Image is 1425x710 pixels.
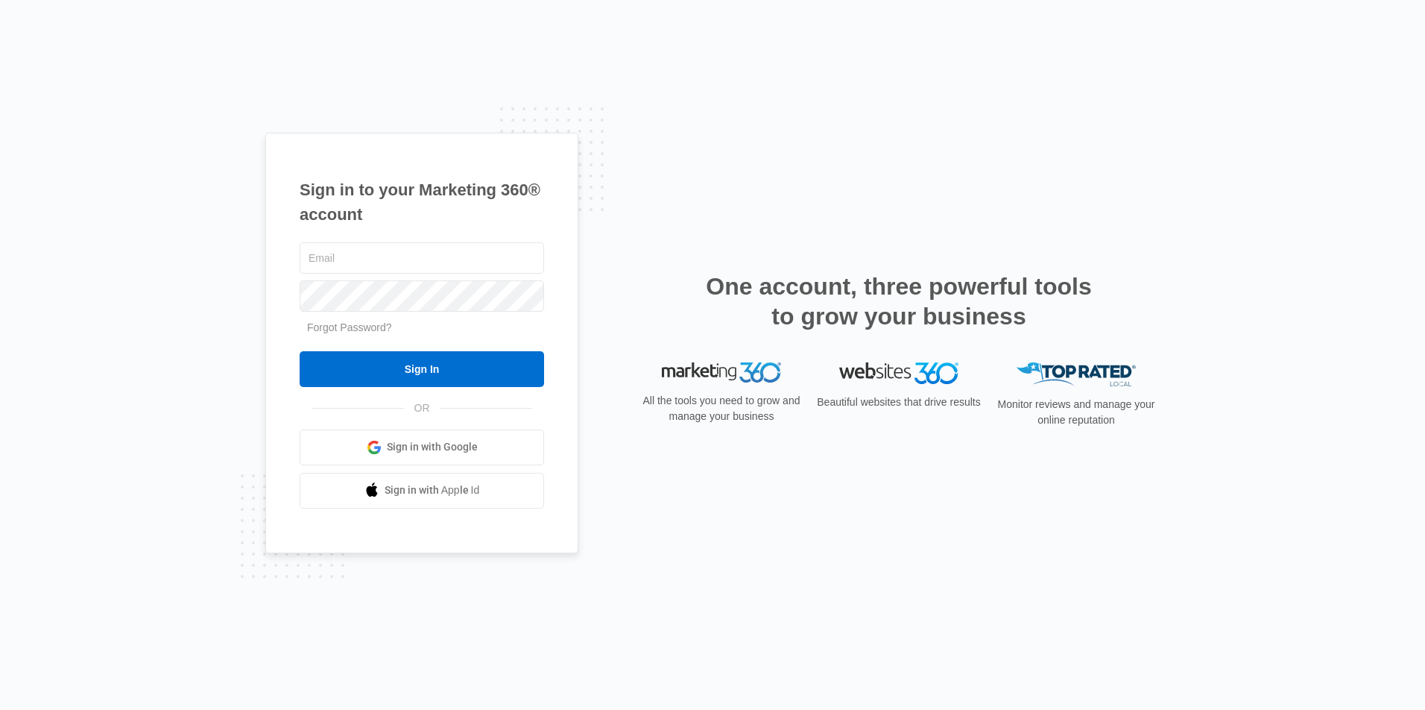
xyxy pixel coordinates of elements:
[300,242,544,274] input: Email
[300,177,544,227] h1: Sign in to your Marketing 360® account
[300,351,544,387] input: Sign In
[815,395,982,410] p: Beautiful websites that drive results
[307,321,392,333] a: Forgot Password?
[662,362,781,383] img: Marketing 360
[300,430,544,465] a: Sign in with Google
[404,400,440,416] span: OR
[387,439,478,455] span: Sign in with Google
[1017,362,1136,387] img: Top Rated Local
[638,393,805,424] p: All the tools you need to grow and manage your business
[701,271,1096,331] h2: One account, three powerful tools to grow your business
[385,483,480,498] span: Sign in with Apple Id
[839,362,958,384] img: Websites 360
[993,397,1160,428] p: Monitor reviews and manage your online reputation
[300,473,544,509] a: Sign in with Apple Id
